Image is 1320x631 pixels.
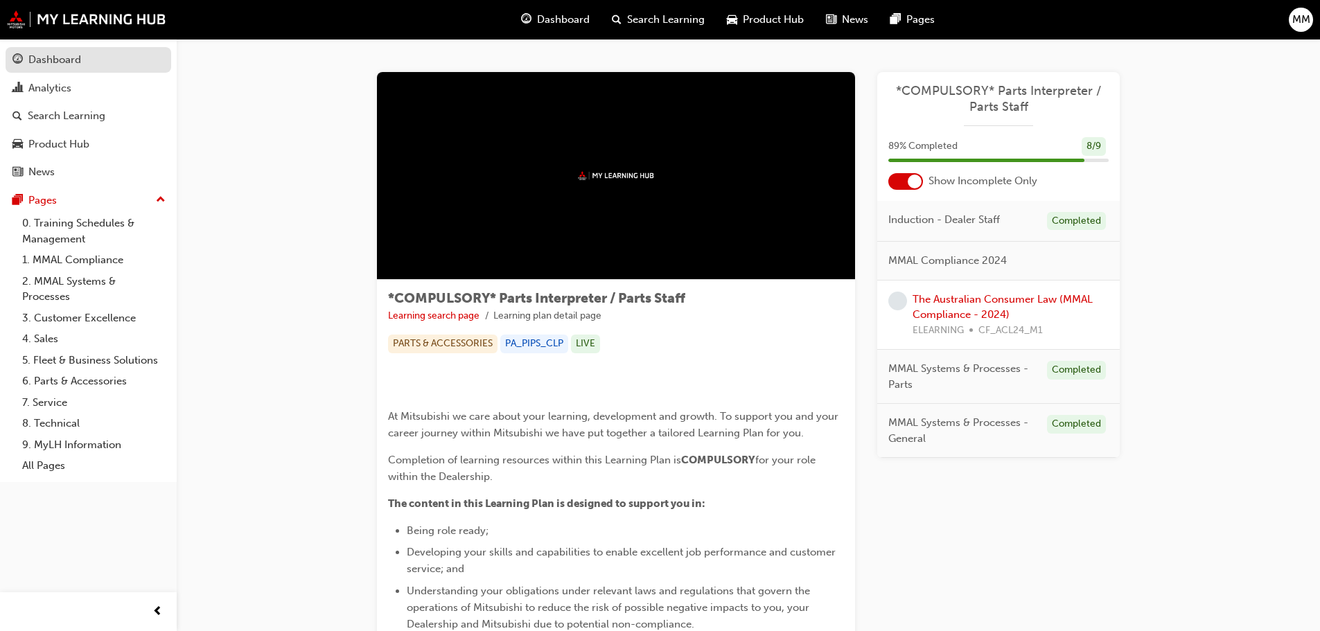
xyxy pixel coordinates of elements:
[815,6,879,34] a: news-iconNews
[407,524,489,537] span: Being role ready;
[28,108,105,124] div: Search Learning
[888,292,907,310] span: learningRecordVerb_NONE-icon
[12,110,22,123] span: search-icon
[6,132,171,157] a: Product Hub
[17,392,171,414] a: 7. Service
[12,82,23,95] span: chart-icon
[888,361,1036,392] span: MMAL Systems & Processes - Parts
[6,188,171,213] button: Pages
[17,434,171,456] a: 9. MyLH Information
[612,11,622,28] span: search-icon
[716,6,815,34] a: car-iconProduct Hub
[156,191,166,209] span: up-icon
[842,12,868,28] span: News
[890,11,901,28] span: pages-icon
[28,52,81,68] div: Dashboard
[388,454,681,466] span: Completion of learning resources within this Learning Plan is
[17,455,171,477] a: All Pages
[407,546,838,575] span: Developing your skills and capabilities to enable excellent job performance and customer service;...
[388,454,818,483] span: for your role within the Dealership.
[17,271,171,308] a: 2. MMAL Systems & Processes
[888,415,1036,446] span: MMAL Systems & Processes - General
[888,212,1000,228] span: Induction - Dealer Staff
[12,166,23,179] span: news-icon
[6,47,171,73] a: Dashboard
[578,171,654,180] img: mmal
[1047,415,1106,434] div: Completed
[906,12,935,28] span: Pages
[727,11,737,28] span: car-icon
[493,308,601,324] li: Learning plan detail page
[627,12,705,28] span: Search Learning
[17,371,171,392] a: 6. Parts & Accessories
[388,335,498,353] div: PARTS & ACCESSORIES
[601,6,716,34] a: search-iconSearch Learning
[388,310,479,321] a: Learning search page
[28,80,71,96] div: Analytics
[28,164,55,180] div: News
[388,497,705,510] span: The content in this Learning Plan is designed to support you in:
[913,323,964,339] span: ELEARNING
[537,12,590,28] span: Dashboard
[1292,12,1310,28] span: MM
[743,12,804,28] span: Product Hub
[17,328,171,350] a: 4. Sales
[407,585,813,630] span: Understanding your obligations under relevant laws and regulations that govern the operations of ...
[28,193,57,208] div: Pages
[1047,361,1106,380] div: Completed
[879,6,946,34] a: pages-iconPages
[6,159,171,185] a: News
[1082,137,1106,156] div: 8 / 9
[17,350,171,371] a: 5. Fleet & Business Solutions
[6,103,171,129] a: Search Learning
[510,6,601,34] a: guage-iconDashboard
[17,413,171,434] a: 8. Technical
[388,290,685,306] span: *COMPULSORY* Parts Interpreter / Parts Staff
[888,83,1109,114] a: *COMPULSORY* Parts Interpreter / Parts Staff
[12,54,23,66] span: guage-icon
[388,410,841,439] span: At Mitsubishi we care about your learning, development and growth. To support you and your career...
[929,173,1037,189] span: Show Incomplete Only
[17,249,171,271] a: 1. MMAL Compliance
[888,139,958,154] span: 89 % Completed
[17,213,171,249] a: 0. Training Schedules & Management
[1047,212,1106,231] div: Completed
[681,454,755,466] span: COMPULSORY
[913,293,1093,321] a: The Australian Consumer Law (MMAL Compliance - 2024)
[12,139,23,151] span: car-icon
[521,11,531,28] span: guage-icon
[17,308,171,329] a: 3. Customer Excellence
[888,253,1007,269] span: MMAL Compliance 2024
[28,136,89,152] div: Product Hub
[500,335,568,353] div: PA_PIPS_CLP
[6,75,171,101] a: Analytics
[571,335,600,353] div: LIVE
[826,11,836,28] span: news-icon
[1289,8,1313,32] button: MM
[12,195,23,207] span: pages-icon
[7,10,166,28] img: mmal
[152,603,163,621] span: prev-icon
[6,44,171,188] button: DashboardAnalyticsSearch LearningProduct HubNews
[978,323,1043,339] span: CF_ACL24_M1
